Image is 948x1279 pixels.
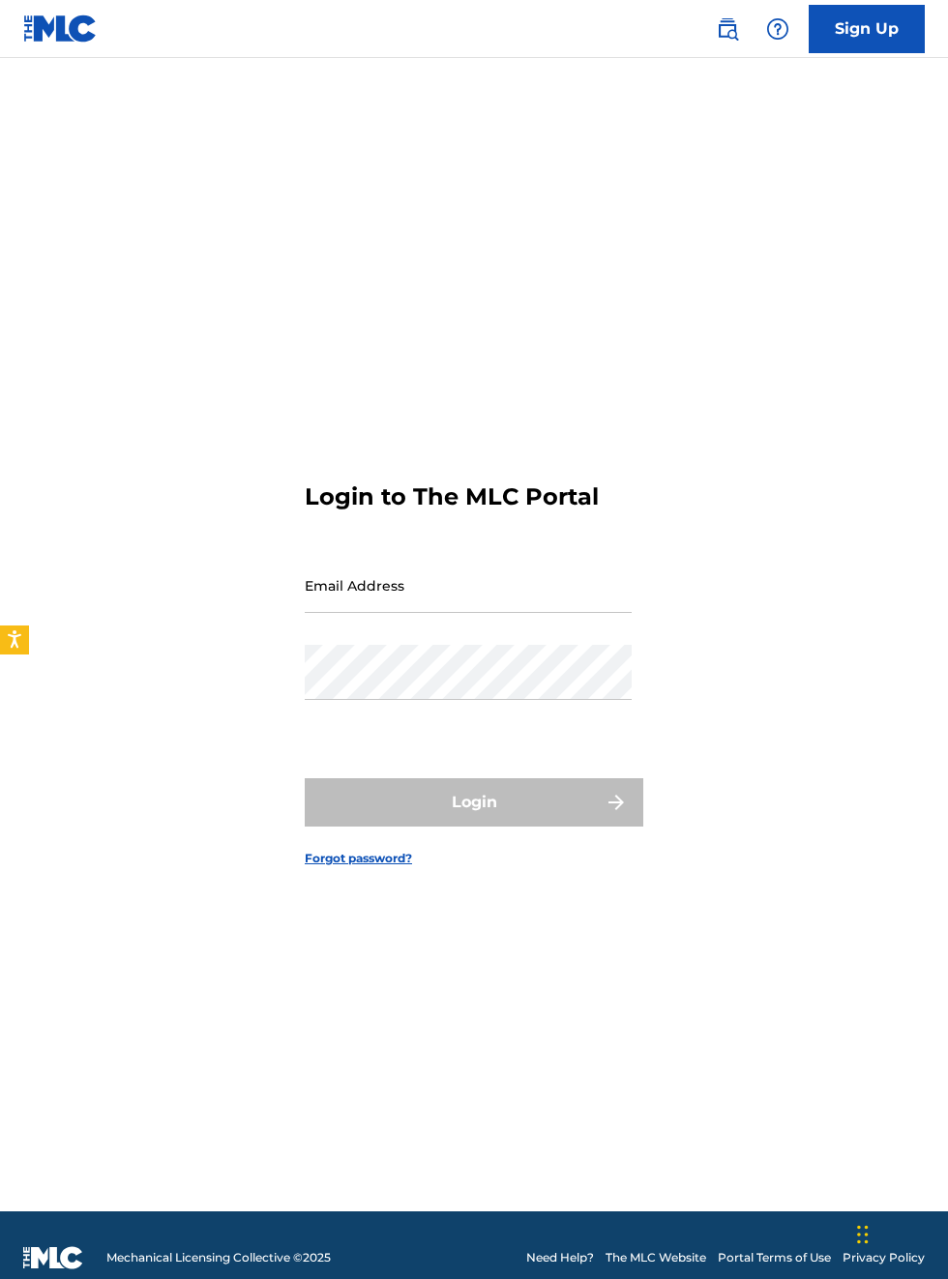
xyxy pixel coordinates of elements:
[857,1206,869,1264] div: Drag
[843,1249,925,1266] a: Privacy Policy
[851,1186,948,1279] iframe: Chat Widget
[23,15,98,43] img: MLC Logo
[766,17,789,41] img: help
[758,10,797,48] div: Help
[718,1249,831,1266] a: Portal Terms of Use
[23,1246,83,1269] img: logo
[809,5,925,53] a: Sign Up
[106,1249,331,1266] span: Mechanical Licensing Collective © 2025
[606,1249,706,1266] a: The MLC Website
[716,17,739,41] img: search
[305,482,599,511] h3: Login to The MLC Portal
[305,850,412,867] a: Forgot password?
[708,10,747,48] a: Public Search
[526,1249,594,1266] a: Need Help?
